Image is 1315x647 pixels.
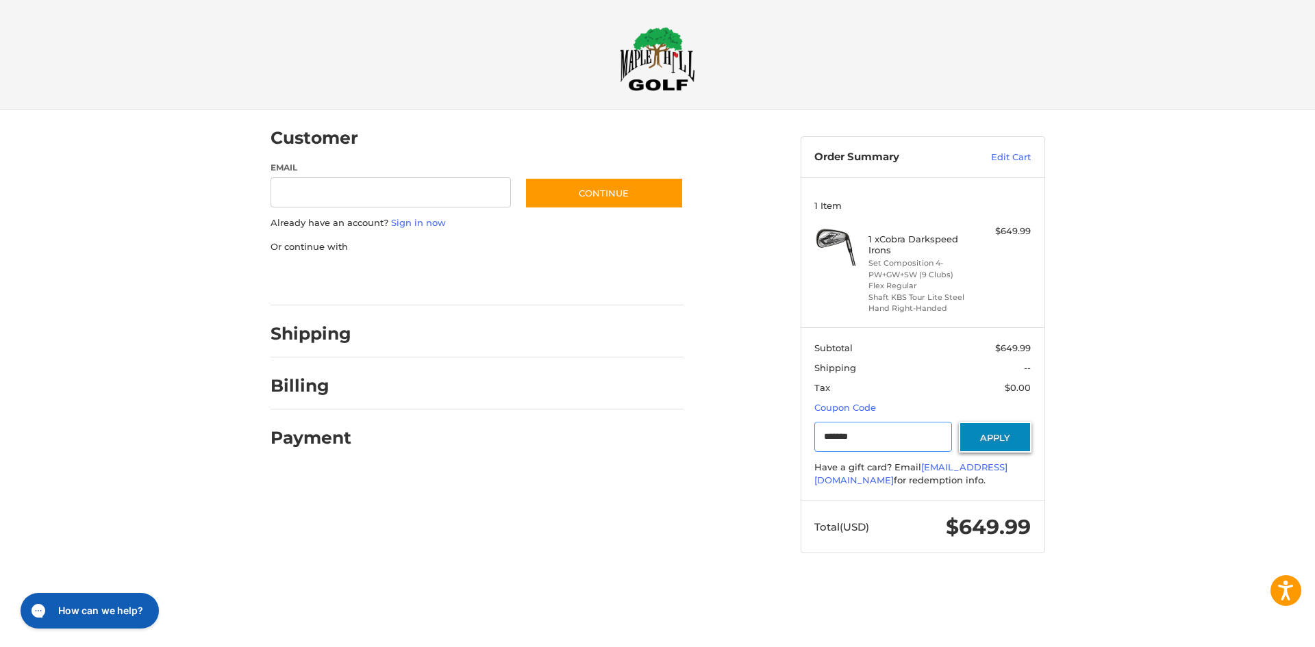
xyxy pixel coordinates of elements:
h2: Shipping [271,323,351,344]
h2: Payment [271,427,351,448]
div: Have a gift card? Email for redemption info. [814,461,1031,487]
span: Subtotal [814,342,853,353]
button: Apply [959,422,1031,453]
span: $649.99 [946,514,1031,540]
span: Total (USD) [814,520,869,533]
li: Set Composition 4-PW+GW+SW (9 Clubs) [868,257,973,280]
button: Continue [525,177,684,209]
h2: Billing [271,375,351,396]
label: Email [271,162,512,174]
h4: 1 x Cobra Darkspeed Irons [868,233,973,256]
img: Maple Hill Golf [620,27,695,91]
li: Flex Regular [868,280,973,292]
iframe: PayPal-paylater [382,267,485,292]
div: $649.99 [977,225,1031,238]
h2: Customer [271,127,358,149]
a: Edit Cart [962,151,1031,164]
a: Sign in now [391,217,446,228]
h3: Order Summary [814,151,962,164]
iframe: Google Customer Reviews [1202,610,1315,647]
span: $649.99 [995,342,1031,353]
span: -- [1024,362,1031,373]
iframe: Gorgias live chat messenger [14,588,163,633]
li: Hand Right-Handed [868,303,973,314]
span: Shipping [814,362,856,373]
iframe: PayPal-venmo [498,267,601,292]
span: $0.00 [1005,382,1031,393]
a: Coupon Code [814,402,876,413]
input: Gift Certificate or Coupon Code [814,422,952,453]
li: Shaft KBS Tour Lite Steel [868,292,973,303]
iframe: PayPal-paypal [266,267,368,292]
p: Or continue with [271,240,684,254]
p: Already have an account? [271,216,684,230]
span: Tax [814,382,830,393]
h3: 1 Item [814,200,1031,211]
